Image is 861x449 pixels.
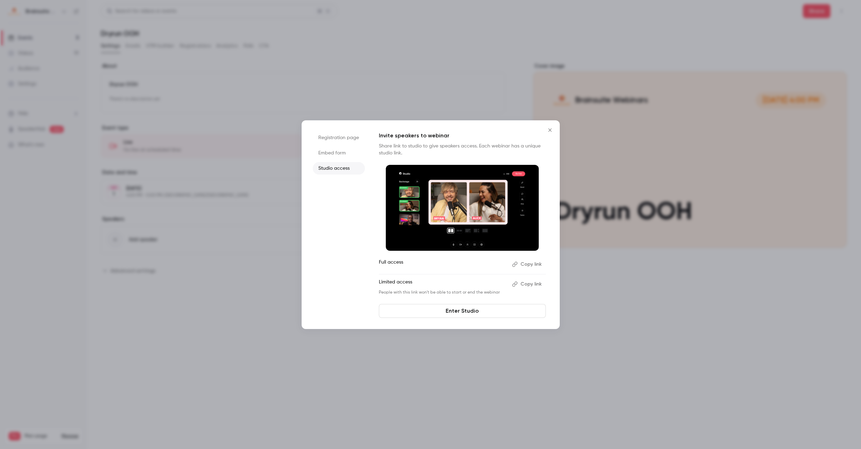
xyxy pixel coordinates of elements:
[379,304,546,318] a: Enter Studio
[379,259,507,270] p: Full access
[313,162,365,175] li: Studio access
[379,290,507,295] p: People with this link won't be able to start or end the webinar
[313,131,365,144] li: Registration page
[386,165,539,251] img: Invite speakers to webinar
[543,123,557,137] button: Close
[509,259,546,270] button: Copy link
[509,279,546,290] button: Copy link
[313,147,365,159] li: Embed form
[379,279,507,290] p: Limited access
[379,131,546,140] p: Invite speakers to webinar
[379,143,546,157] p: Share link to studio to give speakers access. Each webinar has a unique studio link.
